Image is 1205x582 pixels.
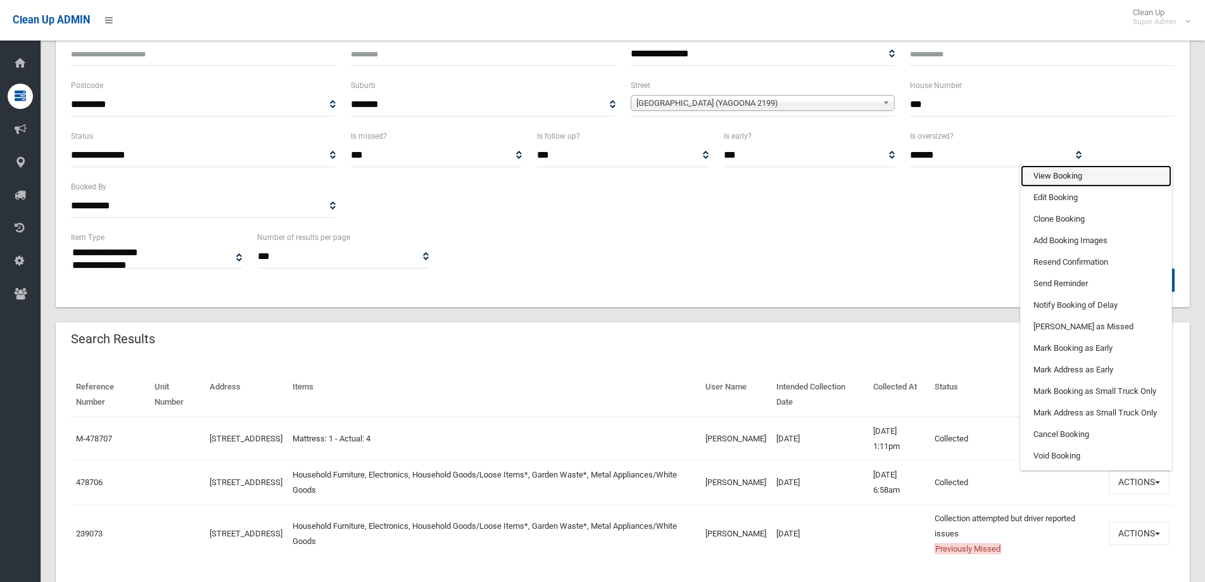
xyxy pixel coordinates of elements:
td: [DATE] 6:58am [868,460,930,504]
a: Mark Address as Early [1021,359,1171,381]
a: Mark Booking as Early [1021,338,1171,359]
th: Address [205,373,287,417]
label: House Number [910,79,962,92]
a: 239073 [76,529,103,538]
a: View Booking [1021,165,1171,187]
a: M-478707 [76,434,112,443]
span: [GEOGRAPHIC_DATA] (YAGOONA 2199) [636,96,878,111]
a: Send Reminder [1021,273,1171,294]
a: Edit Booking [1021,187,1171,208]
label: Status [71,129,93,143]
a: Notify Booking of Delay [1021,294,1171,316]
button: Actions [1109,471,1170,494]
label: Is early? [724,129,752,143]
a: Mark Booking as Small Truck Only [1021,381,1171,402]
label: Is follow up? [537,129,580,143]
span: Previously Missed [935,543,1001,554]
a: 478706 [76,478,103,487]
a: [STREET_ADDRESS] [210,529,282,538]
a: Void Booking [1021,445,1171,467]
a: [STREET_ADDRESS] [210,478,282,487]
td: [PERSON_NAME] [700,504,771,563]
label: Is oversized? [910,129,954,143]
th: Status [930,373,1104,417]
th: User Name [700,373,771,417]
td: Collected [930,460,1104,504]
a: Clone Booking [1021,208,1171,230]
a: Mark Address as Small Truck Only [1021,402,1171,424]
a: Add Booking Images [1021,230,1171,251]
td: Collected [930,417,1104,461]
button: Actions [1109,522,1170,545]
label: Booked By [71,180,106,194]
td: [DATE] [771,417,867,461]
label: Item Type [71,231,104,244]
header: Search Results [56,327,170,351]
a: [STREET_ADDRESS] [210,434,282,443]
th: Reference Number [71,373,149,417]
th: Collected At [868,373,930,417]
label: Is missed? [351,129,387,143]
a: Cancel Booking [1021,424,1171,445]
th: Intended Collection Date [771,373,867,417]
span: Clean Up [1126,8,1189,27]
td: [DATE] [771,504,867,563]
td: Collection attempted but driver reported issues [930,504,1104,563]
td: Household Furniture, Electronics, Household Goods/Loose Items*, Garden Waste*, Metal Appliances/W... [287,460,700,504]
td: [DATE] 1:11pm [868,417,930,461]
label: Street [631,79,650,92]
span: Clean Up ADMIN [13,14,90,26]
a: Resend Confirmation [1021,251,1171,273]
td: [PERSON_NAME] [700,417,771,461]
th: Unit Number [149,373,205,417]
a: [PERSON_NAME] as Missed [1021,316,1171,338]
td: [PERSON_NAME] [700,460,771,504]
label: Number of results per page [257,231,350,244]
th: Items [287,373,700,417]
small: Super Admin [1133,17,1177,27]
td: Household Furniture, Electronics, Household Goods/Loose Items*, Garden Waste*, Metal Appliances/W... [287,504,700,563]
label: Postcode [71,79,103,92]
label: Suburb [351,79,375,92]
td: Mattress: 1 - Actual: 4 [287,417,700,461]
td: [DATE] [771,460,867,504]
